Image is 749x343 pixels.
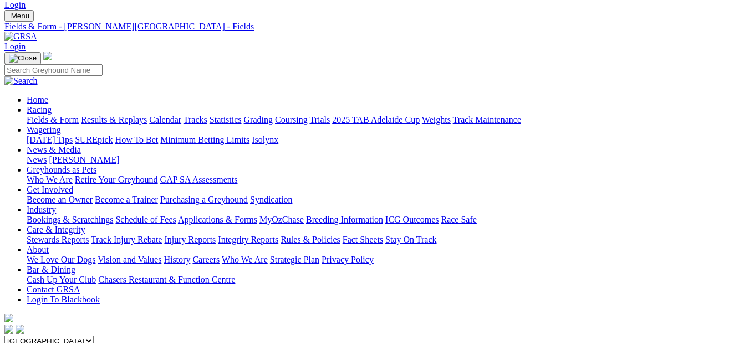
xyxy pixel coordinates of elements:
button: Toggle navigation [4,10,34,22]
a: Retire Your Greyhound [75,175,158,184]
a: Calendar [149,115,181,124]
img: Search [4,76,38,86]
a: News & Media [27,145,81,154]
a: Who We Are [222,255,268,264]
a: Fields & Form [27,115,79,124]
a: Isolynx [252,135,278,144]
a: Login To Blackbook [27,295,100,304]
a: [PERSON_NAME] [49,155,119,164]
a: SUREpick [75,135,113,144]
a: Grading [244,115,273,124]
a: Syndication [250,195,292,204]
a: Results & Replays [81,115,147,124]
a: Minimum Betting Limits [160,135,249,144]
a: GAP SA Assessments [160,175,238,184]
a: ICG Outcomes [385,215,439,224]
a: Careers [192,255,220,264]
a: Purchasing a Greyhound [160,195,248,204]
input: Search [4,64,103,76]
img: logo-grsa-white.png [4,314,13,322]
a: Applications & Forms [178,215,257,224]
a: Get Involved [27,185,73,194]
a: Industry [27,205,56,214]
div: Bar & Dining [27,275,745,285]
a: Become a Trainer [95,195,158,204]
a: Track Maintenance [453,115,521,124]
button: Toggle navigation [4,52,41,64]
a: Statistics [210,115,242,124]
a: Privacy Policy [322,255,374,264]
a: MyOzChase [259,215,304,224]
a: Greyhounds as Pets [27,165,96,174]
a: Bookings & Scratchings [27,215,113,224]
a: Contact GRSA [27,285,80,294]
a: Stay On Track [385,235,436,244]
div: Wagering [27,135,745,145]
a: Bar & Dining [27,265,75,274]
a: [DATE] Tips [27,135,73,144]
a: Race Safe [441,215,476,224]
a: Wagering [27,125,61,134]
a: Home [27,95,48,104]
a: Become an Owner [27,195,93,204]
div: About [27,255,745,265]
div: Industry [27,215,745,225]
a: How To Bet [115,135,159,144]
img: twitter.svg [16,325,24,334]
div: News & Media [27,155,745,165]
span: Menu [11,12,29,20]
a: Care & Integrity [27,225,85,234]
a: Vision and Values [98,255,161,264]
a: We Love Our Dogs [27,255,95,264]
div: Care & Integrity [27,235,745,245]
a: Breeding Information [306,215,383,224]
a: Trials [309,115,330,124]
a: Racing [27,105,52,114]
a: 2025 TAB Adelaide Cup [332,115,420,124]
a: Login [4,42,26,51]
a: Integrity Reports [218,235,278,244]
a: Strategic Plan [270,255,319,264]
div: Racing [27,115,745,125]
a: Injury Reports [164,235,216,244]
a: About [27,245,49,254]
img: facebook.svg [4,325,13,334]
a: Stewards Reports [27,235,89,244]
a: Chasers Restaurant & Function Centre [98,275,235,284]
a: Fields & Form - [PERSON_NAME][GEOGRAPHIC_DATA] - Fields [4,22,745,32]
img: GRSA [4,32,37,42]
a: History [164,255,190,264]
img: logo-grsa-white.png [43,52,52,60]
a: Rules & Policies [281,235,340,244]
div: Get Involved [27,195,745,205]
a: Schedule of Fees [115,215,176,224]
a: Who We Are [27,175,73,184]
a: Coursing [275,115,308,124]
a: News [27,155,47,164]
a: Cash Up Your Club [27,275,96,284]
img: Close [9,54,37,63]
a: Track Injury Rebate [91,235,162,244]
a: Weights [422,115,451,124]
a: Tracks [184,115,207,124]
div: Greyhounds as Pets [27,175,745,185]
a: Fact Sheets [343,235,383,244]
